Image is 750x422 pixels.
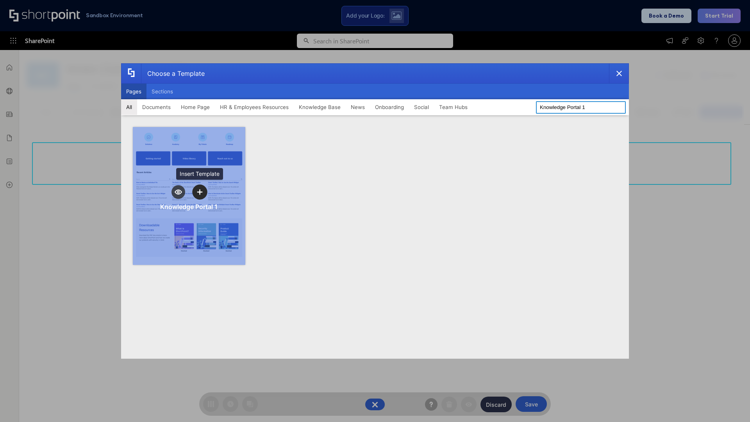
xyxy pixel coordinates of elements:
[434,99,473,115] button: Team Hubs
[711,384,750,422] iframe: Chat Widget
[176,99,215,115] button: Home Page
[121,99,137,115] button: All
[346,99,370,115] button: News
[141,64,205,83] div: Choose a Template
[409,99,434,115] button: Social
[160,203,218,211] div: Knowledge Portal 1
[215,99,294,115] button: HR & Employees Resources
[146,84,178,99] button: Sections
[121,63,629,359] div: template selector
[121,84,146,99] button: Pages
[137,99,176,115] button: Documents
[536,101,626,114] input: Search
[370,99,409,115] button: Onboarding
[294,99,346,115] button: Knowledge Base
